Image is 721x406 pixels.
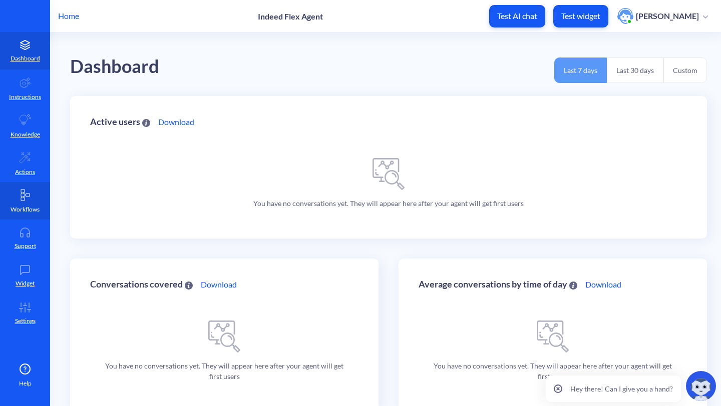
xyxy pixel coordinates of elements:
p: Test AI chat [497,11,537,21]
button: Test AI chat [489,5,545,27]
img: copilot-icon.svg [686,371,716,401]
a: Download [585,278,621,290]
p: Settings [15,316,36,325]
p: Widget [16,279,35,288]
button: Test widget [553,5,608,27]
p: You have no conversations yet. They will appear here after your agent will get first users [100,360,348,381]
a: Download [158,116,194,128]
p: Indeed Flex Agent [258,11,323,21]
p: Actions [15,167,35,176]
div: Active users [90,117,150,126]
p: Workflows [11,205,40,214]
p: Instructions [9,92,41,101]
p: Hey there! Can I give you a hand? [570,383,673,394]
p: Home [58,10,79,22]
div: Conversations covered [90,279,193,289]
div: Dashboard [70,52,159,81]
p: Test widget [561,11,600,21]
button: Last 30 days [607,57,663,83]
span: Help [19,379,32,388]
p: You have no conversations yet. They will appear here after your agent will get first users [429,360,677,381]
p: Support [15,241,36,250]
img: user photo [617,8,633,24]
button: user photo[PERSON_NAME] [612,7,713,25]
p: [PERSON_NAME] [636,10,699,21]
div: Average conversations by time of day [419,279,577,289]
p: You have no conversations yet. They will appear here after your agent will get first users [253,198,524,208]
a: Download [201,278,237,290]
p: Dashboard [11,54,40,63]
button: Last 7 days [554,57,607,83]
p: Knowledge [11,130,40,139]
button: Custom [663,57,707,83]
